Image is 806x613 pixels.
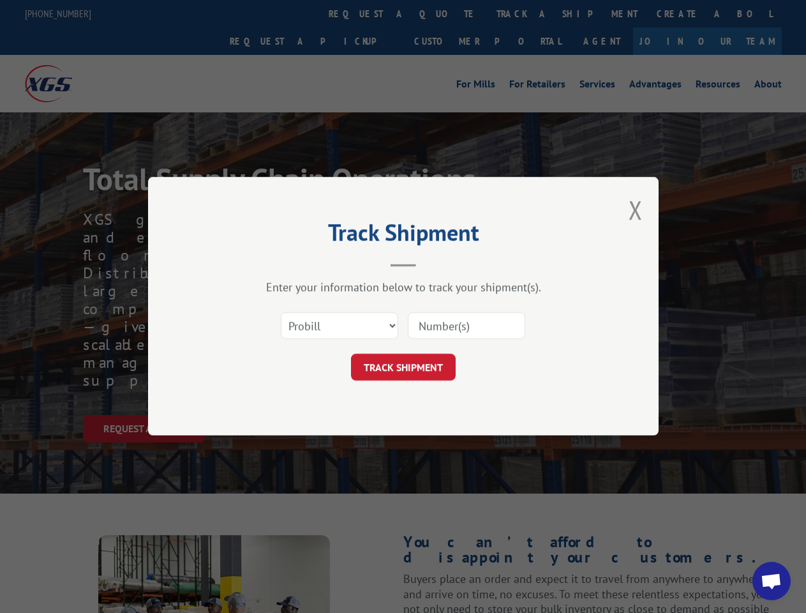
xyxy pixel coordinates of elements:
[351,354,456,381] button: TRACK SHIPMENT
[752,562,791,600] a: Open chat
[212,223,595,248] h2: Track Shipment
[212,280,595,295] div: Enter your information below to track your shipment(s).
[629,193,643,227] button: Close modal
[408,313,525,340] input: Number(s)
